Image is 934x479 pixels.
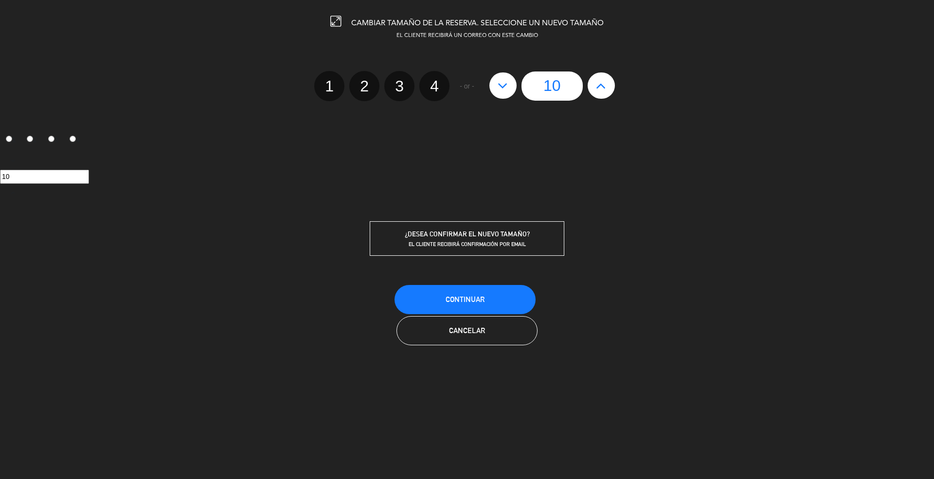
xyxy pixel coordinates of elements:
span: CAMBIAR TAMAÑO DE LA RESERVA. SELECCIONE UN NUEVO TAMAÑO [351,19,604,27]
label: 3 [43,132,64,148]
button: Cancelar [396,316,538,345]
input: 2 [27,136,33,142]
span: EL CLIENTE RECIBIRÁ CONFIRMACIÓN POR EMAIL [409,241,526,248]
label: 1 [314,71,344,101]
span: Cancelar [449,326,485,335]
span: Continuar [446,295,485,303]
label: 4 [64,132,85,148]
span: - or - [460,81,474,92]
label: 2 [21,132,43,148]
button: Continuar [395,285,536,314]
label: 2 [349,71,379,101]
input: 3 [48,136,54,142]
label: 4 [419,71,449,101]
label: 3 [384,71,414,101]
span: EL CLIENTE RECIBIRÁ UN CORREO CON ESTE CAMBIO [396,33,538,38]
input: 1 [6,136,12,142]
span: ¿DESEA CONFIRMAR EL NUEVO TAMAÑO? [405,230,530,238]
input: 4 [70,136,76,142]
